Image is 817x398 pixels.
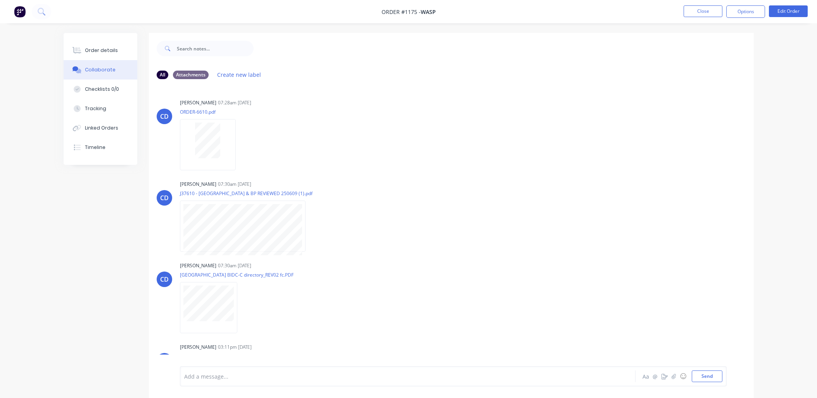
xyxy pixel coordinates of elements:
[85,105,106,112] div: Tracking
[382,8,421,16] span: Order #1175 -
[679,372,688,381] button: ☺
[173,71,209,79] div: Attachments
[160,193,169,202] div: CD
[85,86,119,93] div: Checklists 0/0
[218,99,251,106] div: 07:28am [DATE]
[684,5,722,17] button: Close
[157,71,168,79] div: All
[85,125,118,132] div: Linked Orders
[85,144,105,151] div: Timeline
[64,138,137,157] button: Timeline
[180,190,313,197] p: J37610 - [GEOGRAPHIC_DATA] & BP REVIEWED 250609 (1).pdf
[64,80,137,99] button: Checklists 0/0
[218,344,252,351] div: 03:11pm [DATE]
[180,262,216,269] div: [PERSON_NAME]
[180,109,244,115] p: ORDER-6610.pdf
[218,262,251,269] div: 07:30am [DATE]
[213,69,265,80] button: Create new label
[180,353,285,360] p: J37610 - [GEOGRAPHIC_DATA]pdf
[85,66,116,73] div: Collaborate
[64,41,137,60] button: Order details
[180,272,294,278] p: [GEOGRAPHIC_DATA] BIDC-C directory_REV02 fc.PDF
[180,344,216,351] div: [PERSON_NAME]
[218,181,251,188] div: 07:30am [DATE]
[85,47,118,54] div: Order details
[160,275,169,284] div: CD
[769,5,808,17] button: Edit Order
[14,6,26,17] img: Factory
[726,5,765,18] button: Options
[180,99,216,106] div: [PERSON_NAME]
[160,112,169,121] div: CD
[64,99,137,118] button: Tracking
[641,372,651,381] button: Aa
[64,60,137,80] button: Collaborate
[651,372,660,381] button: @
[64,118,137,138] button: Linked Orders
[177,41,254,56] input: Search notes...
[421,8,436,16] span: WASP
[180,181,216,188] div: [PERSON_NAME]
[692,370,722,382] button: Send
